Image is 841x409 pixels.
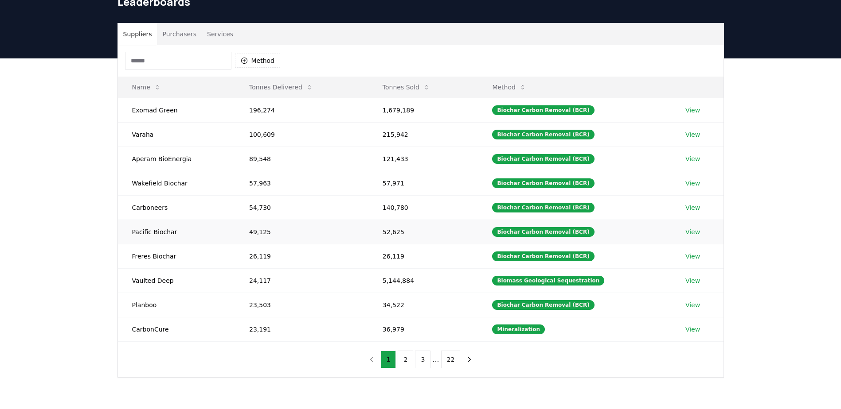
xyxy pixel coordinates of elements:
td: 34,522 [368,293,478,317]
td: 52,625 [368,220,478,244]
a: View [685,325,700,334]
td: Pacific Biochar [118,220,235,244]
a: View [685,130,700,139]
button: Name [125,78,168,96]
td: 26,119 [235,244,368,268]
button: Tonnes Delivered [242,78,320,96]
td: 196,274 [235,98,368,122]
td: 57,971 [368,171,478,195]
div: Biochar Carbon Removal (BCR) [492,227,594,237]
div: Biochar Carbon Removal (BCR) [492,178,594,188]
td: 1,679,189 [368,98,478,122]
td: 23,191 [235,317,368,341]
td: Carboneers [118,195,235,220]
a: View [685,179,700,188]
div: Biochar Carbon Removal (BCR) [492,105,594,115]
td: 57,963 [235,171,368,195]
td: 26,119 [368,244,478,268]
button: 2 [398,351,413,368]
a: View [685,228,700,236]
td: 36,979 [368,317,478,341]
div: Biochar Carbon Removal (BCR) [492,154,594,164]
div: Biochar Carbon Removal (BCR) [492,203,594,212]
td: CarbonCure [118,317,235,341]
div: Biochar Carbon Removal (BCR) [492,251,594,261]
button: Method [485,78,533,96]
td: Wakefield Biochar [118,171,235,195]
button: 3 [415,351,430,368]
li: ... [432,354,439,365]
a: View [685,154,700,163]
td: Varaha [118,122,235,147]
td: Vaulted Deep [118,268,235,293]
div: Biomass Geological Sequestration [492,276,604,286]
td: Planboo [118,293,235,317]
button: next page [462,351,477,368]
td: 24,117 [235,268,368,293]
div: Biochar Carbon Removal (BCR) [492,300,594,310]
a: View [685,106,700,115]
div: Biochar Carbon Removal (BCR) [492,130,594,139]
button: Suppliers [118,23,157,45]
td: 89,548 [235,147,368,171]
td: 23,503 [235,293,368,317]
button: Tonnes Sold [376,78,437,96]
button: Purchasers [157,23,202,45]
button: Method [235,54,281,68]
a: View [685,276,700,285]
button: 22 [441,351,461,368]
td: Aperam BioEnergia [118,147,235,171]
td: 49,125 [235,220,368,244]
td: 5,144,884 [368,268,478,293]
a: View [685,301,700,309]
td: Exomad Green [118,98,235,122]
button: 1 [381,351,396,368]
div: Mineralization [492,324,545,334]
td: 140,780 [368,195,478,220]
a: View [685,203,700,212]
a: View [685,252,700,261]
td: 54,730 [235,195,368,220]
td: 100,609 [235,122,368,147]
td: 121,433 [368,147,478,171]
td: 215,942 [368,122,478,147]
td: Freres Biochar [118,244,235,268]
button: Services [202,23,239,45]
